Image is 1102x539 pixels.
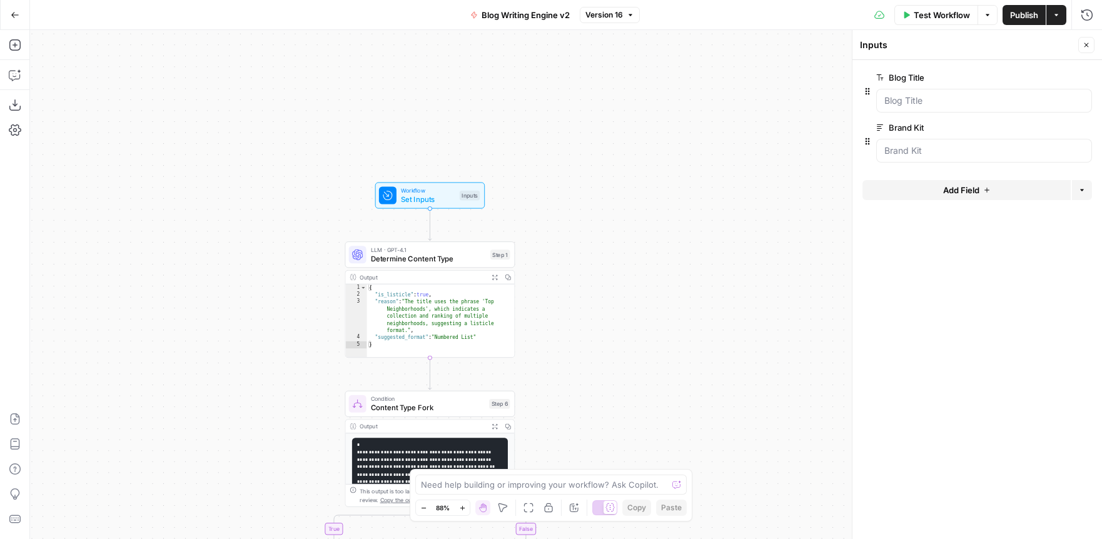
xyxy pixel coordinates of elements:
[345,341,366,348] div: 5
[876,121,1021,134] label: Brand Kit
[1010,9,1038,21] span: Publish
[860,39,1074,51] div: Inputs
[894,5,978,25] button: Test Workflow
[360,422,485,431] div: Output
[460,191,480,201] div: Inputs
[661,502,682,513] span: Paste
[380,496,422,503] span: Copy the output
[627,502,646,513] span: Copy
[345,241,515,358] div: LLM · GPT-4.1Determine Content TypeStep 1Output{ "is_listicle":true, "reason":"The title uses the...
[360,285,366,291] span: Toggle code folding, rows 1 through 5
[401,194,455,205] span: Set Inputs
[656,500,687,516] button: Paste
[463,5,577,25] button: Blog Writing Engine v2
[876,71,1021,84] label: Blog Title
[428,358,432,390] g: Edge from step_1 to step_6
[371,402,485,413] span: Content Type Fork
[436,503,450,513] span: 88%
[884,144,1084,157] input: Brand Kit
[360,273,485,281] div: Output
[914,9,970,21] span: Test Workflow
[371,245,486,254] span: LLM · GPT-4.1
[345,182,515,208] div: WorkflowSet InputsInputs
[1031,123,1059,133] span: edit field
[360,486,510,504] div: This output is too large & has been abbreviated for review. to view the full content.
[1003,5,1046,25] button: Publish
[585,9,623,21] span: Version 16
[345,285,366,291] div: 1
[580,7,640,23] button: Version 16
[345,291,366,298] div: 2
[1026,70,1074,85] button: edit field
[371,395,485,403] span: Condition
[489,399,510,409] div: Step 6
[371,253,486,264] span: Determine Content Type
[345,334,366,341] div: 4
[862,180,1071,200] button: Add Field
[884,94,1084,107] input: Blog Title
[622,500,651,516] button: Copy
[943,184,979,196] span: Add Field
[345,298,366,334] div: 3
[482,9,570,21] span: Blog Writing Engine v2
[428,209,432,241] g: Edge from start to step_1
[1026,120,1074,135] button: edit field
[490,249,510,259] div: Step 1
[1031,73,1059,83] span: edit field
[401,186,455,195] span: Workflow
